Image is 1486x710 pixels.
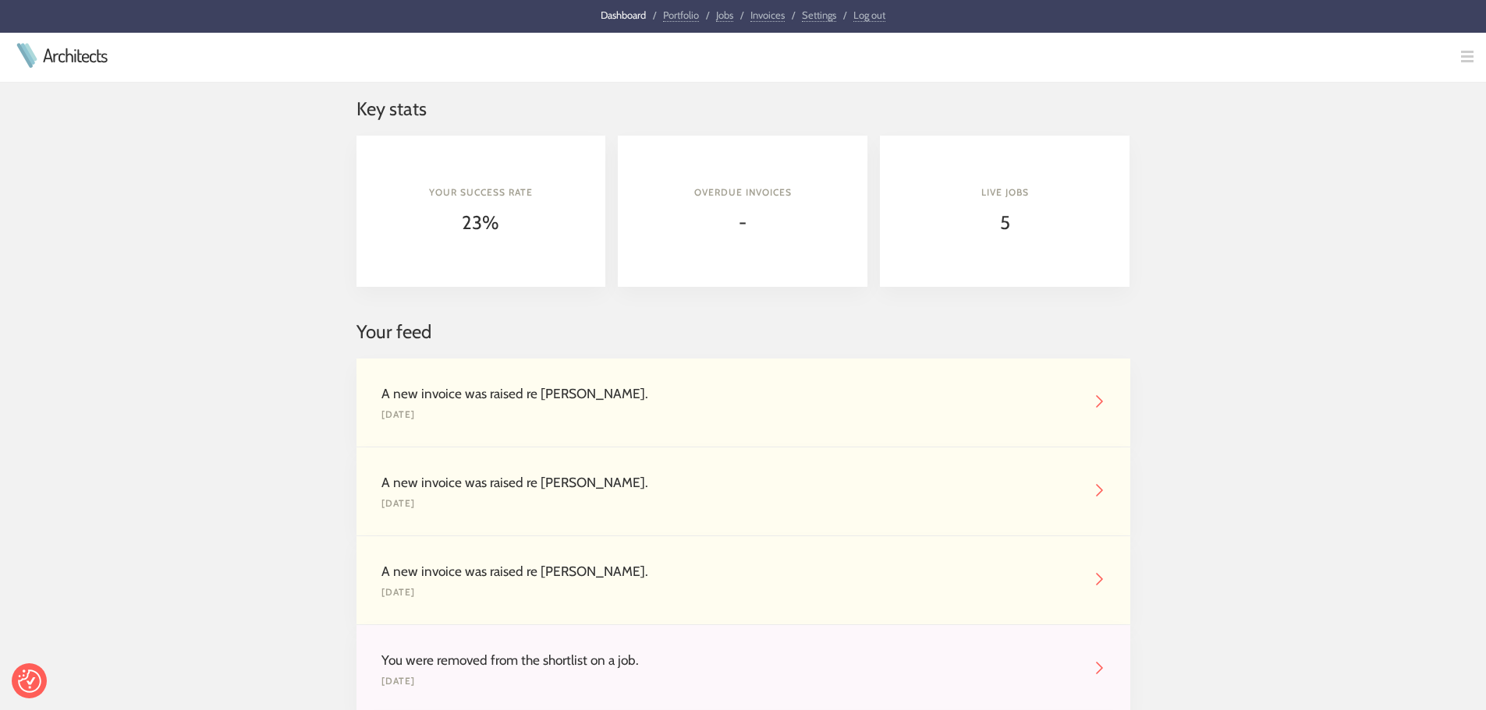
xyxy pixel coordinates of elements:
img: Architects [12,43,41,68]
div: [DATE] [381,674,1080,688]
span: 23% [462,211,499,234]
span: / [792,9,795,21]
div: [DATE] [381,408,1080,422]
a: Invoices [750,9,785,22]
a: Portfolio [663,9,699,22]
div: [DATE] [381,496,1080,510]
img: Revisit consent button [18,669,41,693]
h4: Overdue invoices [643,185,842,200]
a: Dashboard [601,9,646,21]
span: / [706,9,709,21]
a: Settings [802,9,836,22]
a: Log out [853,9,885,22]
a: Jobs [716,9,733,22]
div: A new invoice was raised re [PERSON_NAME]. [381,472,1080,493]
h4: Your success rate [381,185,581,200]
span: 5 [1000,211,1010,234]
h2: Key stats [356,95,1130,123]
a: Architects [43,46,107,65]
button: Consent Preferences [18,669,41,693]
div: A new invoice was raised re [PERSON_NAME]. [381,561,1080,581]
h4: Live jobs [905,185,1105,200]
span: - [739,211,747,234]
h2: Your feed [356,318,1130,346]
div: You were removed from the shortlist on a job. [381,650,1080,670]
div: [DATE] [381,585,1080,599]
div: A new invoice was raised re [PERSON_NAME]. [381,383,1080,404]
span: / [653,9,656,21]
span: / [843,9,846,21]
span: / [740,9,743,21]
